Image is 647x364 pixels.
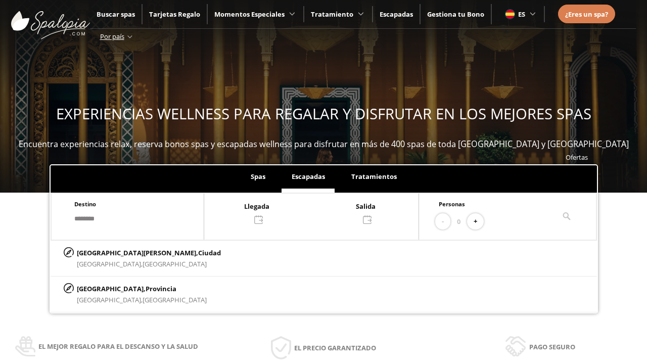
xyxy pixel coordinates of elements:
[77,247,221,258] p: [GEOGRAPHIC_DATA][PERSON_NAME],
[146,284,176,293] span: Provincia
[427,10,484,19] a: Gestiona tu Bono
[251,172,265,181] span: Spas
[457,216,460,227] span: 0
[198,248,221,257] span: Ciudad
[439,200,465,208] span: Personas
[529,341,575,352] span: Pago seguro
[566,153,588,162] a: Ofertas
[19,139,629,150] span: Encuentra experiencias relax, reserva bonos spas y escapadas wellness para disfrutar en más de 40...
[467,213,484,230] button: +
[292,172,325,181] span: Escapadas
[565,9,608,20] a: ¿Eres un spa?
[435,213,450,230] button: -
[149,10,200,19] a: Tarjetas Regalo
[380,10,413,19] a: Escapadas
[294,342,376,353] span: El precio garantizado
[143,295,207,304] span: [GEOGRAPHIC_DATA]
[77,259,143,268] span: [GEOGRAPHIC_DATA],
[11,1,90,39] img: ImgLogoSpalopia.BvClDcEz.svg
[77,295,143,304] span: [GEOGRAPHIC_DATA],
[565,10,608,19] span: ¿Eres un spa?
[100,32,124,41] span: Por país
[143,259,207,268] span: [GEOGRAPHIC_DATA]
[74,200,96,208] span: Destino
[56,104,591,124] span: EXPERIENCIAS WELLNESS PARA REGALAR Y DISFRUTAR EN LOS MEJORES SPAS
[77,283,207,294] p: [GEOGRAPHIC_DATA],
[97,10,135,19] a: Buscar spas
[351,172,397,181] span: Tratamientos
[38,341,198,352] span: El mejor regalo para el descanso y la salud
